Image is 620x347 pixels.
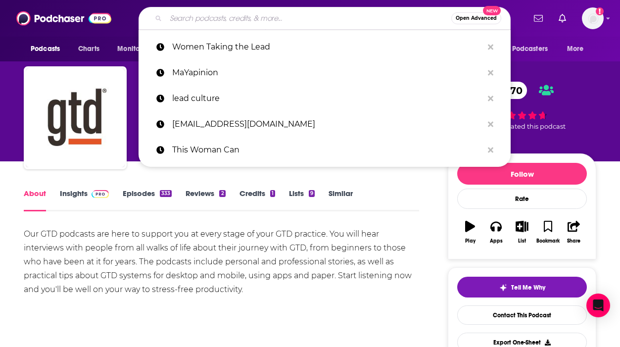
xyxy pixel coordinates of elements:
[31,42,60,56] span: Podcasts
[596,7,604,15] svg: Add a profile image
[500,42,548,56] span: For Podcasters
[172,86,483,111] p: lead culture
[26,68,125,167] img: Getting Things Done
[329,189,353,211] a: Similar
[457,214,483,250] button: Play
[483,214,509,250] button: Apps
[16,9,111,28] img: Podchaser - Follow, Share and Rate Podcasts
[509,214,535,250] button: List
[561,214,587,250] button: Share
[483,6,501,15] span: New
[239,189,275,211] a: Credits1
[511,284,545,292] span: Tell Me Why
[586,294,610,317] div: Open Intercom Messenger
[24,189,46,211] a: About
[139,60,511,86] a: MaYapinion
[24,227,419,297] div: Our GTD podcasts are here to support you at every stage of your GTD practice. You will hear inter...
[309,190,315,197] div: 9
[457,189,587,209] div: Rate
[60,189,109,211] a: InsightsPodchaser Pro
[110,40,165,58] button: open menu
[536,238,560,244] div: Bookmark
[448,75,596,137] div: 70 3 peoplerated this podcast
[172,137,483,163] p: This Woman Can
[139,34,511,60] a: Women Taking the Lead
[555,10,570,27] a: Show notifications dropdown
[24,40,73,58] button: open menu
[123,189,172,211] a: Episodes333
[117,42,152,56] span: Monitoring
[582,7,604,29] span: Logged in as KatieC
[172,34,483,60] p: Women Taking the Lead
[530,10,547,27] a: Show notifications dropdown
[457,277,587,297] button: tell me why sparkleTell Me Why
[289,189,315,211] a: Lists9
[494,40,562,58] button: open menu
[166,10,451,26] input: Search podcasts, credits, & more...
[567,238,580,244] div: Share
[499,284,507,292] img: tell me why sparkle
[451,12,501,24] button: Open AdvancedNew
[518,238,526,244] div: List
[186,189,225,211] a: Reviews2
[457,163,587,185] button: Follow
[465,238,476,244] div: Play
[560,40,596,58] button: open menu
[508,123,566,130] span: rated this podcast
[139,7,511,30] div: Search podcasts, credits, & more...
[160,190,172,197] div: 333
[92,190,109,198] img: Podchaser Pro
[219,190,225,197] div: 2
[456,16,497,21] span: Open Advanced
[500,82,527,99] span: 70
[582,7,604,29] img: User Profile
[490,238,503,244] div: Apps
[172,111,483,137] p: info@janicesutherland.com
[582,7,604,29] button: Show profile menu
[72,40,105,58] a: Charts
[139,86,511,111] a: lead culture
[78,42,99,56] span: Charts
[139,137,511,163] a: This Woman Can
[139,111,511,137] a: [EMAIL_ADDRESS][DOMAIN_NAME]
[457,305,587,325] a: Contact This Podcast
[535,214,561,250] button: Bookmark
[567,42,584,56] span: More
[270,190,275,197] div: 1
[172,60,483,86] p: MaYapinion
